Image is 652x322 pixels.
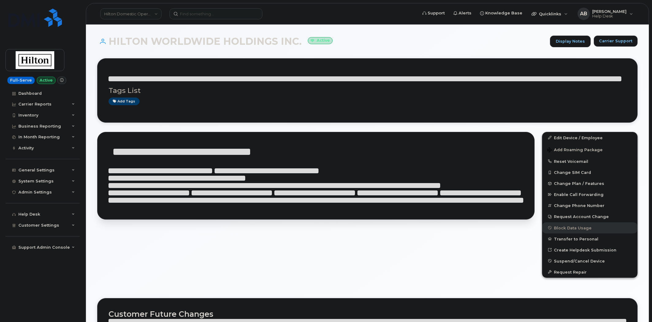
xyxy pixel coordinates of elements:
[554,259,605,263] span: Suspend/Cancel Device
[547,148,603,153] span: Add Roaming Package
[542,156,637,167] button: Reset Voicemail
[542,178,637,189] button: Change Plan / Features
[542,200,637,211] button: Change Phone Number
[554,181,604,186] span: Change Plan / Features
[554,192,604,197] span: Enable Call Forwarding
[542,143,637,156] button: Add Roaming Package
[109,98,139,105] a: Add tags
[542,266,637,278] button: Request Repair
[594,36,638,47] button: Carrier Support
[109,87,626,94] h3: Tags List
[542,233,637,244] button: Transfer to Personal
[542,244,637,255] a: Create Helpdesk Submission
[542,222,637,233] button: Block Data Usage
[308,37,333,44] small: Active
[599,38,632,44] span: Carrier Support
[550,36,591,47] a: Display Notes
[542,255,637,266] button: Suspend/Cancel Device
[97,36,547,47] h1: HILTON WORLDWIDE HOLDINGS INC.
[542,132,637,143] a: Edit Device / Employee
[542,211,637,222] button: Request Account Change
[542,189,637,200] button: Enable Call Forwarding
[109,309,626,319] h2: Customer Future Changes
[542,167,637,178] button: Change SIM Card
